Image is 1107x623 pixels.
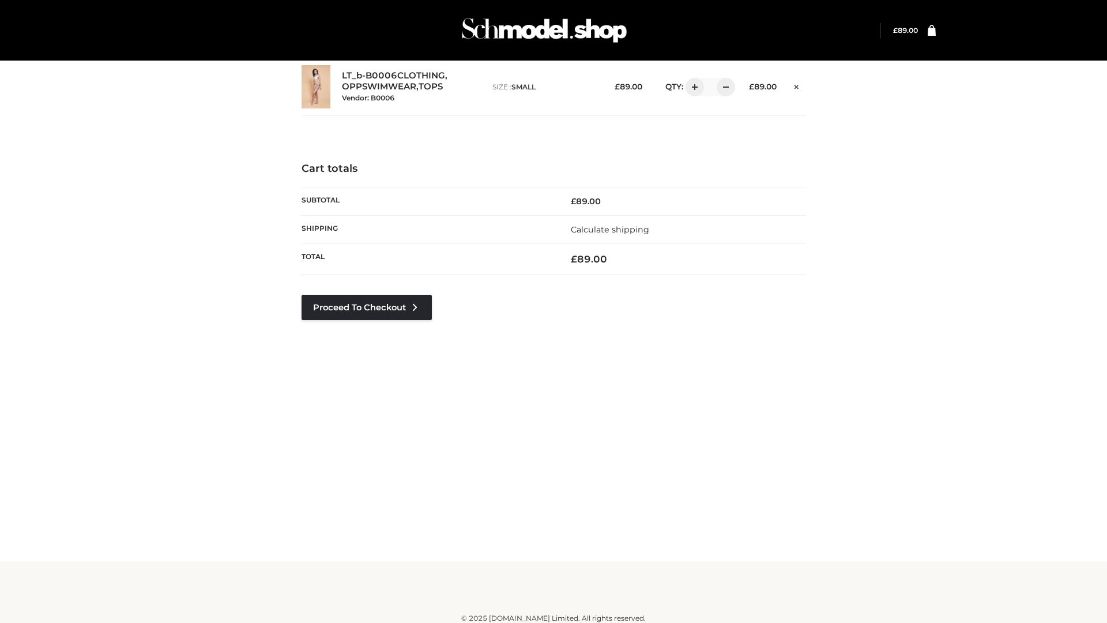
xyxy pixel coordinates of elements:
[571,253,577,265] span: £
[511,82,536,91] span: SMALL
[571,196,601,207] bdi: 89.00
[749,82,777,91] bdi: 89.00
[302,163,805,175] h4: Cart totals
[458,7,631,53] img: Schmodel Admin 964
[397,70,445,81] a: CLOTHING
[419,81,443,92] a: TOPS
[302,215,553,243] th: Shipping
[893,26,918,35] bdi: 89.00
[788,78,805,93] a: Remove this item
[492,82,597,92] p: size :
[342,70,481,103] div: , ,
[615,82,642,91] bdi: 89.00
[571,196,576,207] span: £
[342,81,416,92] a: OPPSWIMWEAR
[342,93,394,102] small: Vendor: B0006
[302,187,553,215] th: Subtotal
[893,26,918,35] a: £89.00
[342,70,397,81] a: LT_b-B0006
[749,82,754,91] span: £
[302,295,432,320] a: Proceed to Checkout
[571,224,649,235] a: Calculate shipping
[571,253,607,265] bdi: 89.00
[302,65,330,108] img: LT_b-B0006 - SMALL
[302,244,553,275] th: Total
[615,82,620,91] span: £
[893,26,898,35] span: £
[654,78,731,96] div: QTY:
